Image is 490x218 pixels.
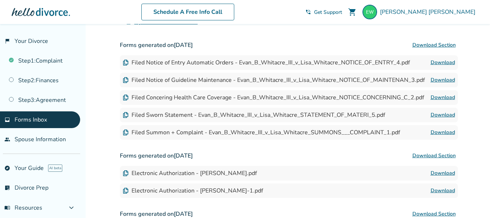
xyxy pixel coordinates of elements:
[431,128,455,137] a: Download
[348,8,357,16] span: shopping_cart
[141,4,234,20] a: Schedule A Free Info Call
[120,38,458,52] h3: Forms generated on [DATE]
[123,95,129,100] img: Document
[362,5,377,19] img: hickory12885@gmail.com
[123,111,385,119] div: Filed Sworn Statement - Evan_B_Whitacre_III_v_Lisa_Whitacre_STATEMENT_OF_MATERI_5.pdf
[431,58,455,67] a: Download
[123,60,129,66] img: Document
[380,8,478,16] span: [PERSON_NAME] [PERSON_NAME]
[4,204,42,212] span: Resources
[4,165,10,171] span: explore
[431,169,455,178] a: Download
[431,76,455,84] a: Download
[431,93,455,102] a: Download
[67,203,76,212] span: expand_more
[4,117,10,123] span: inbox
[48,165,62,172] span: AI beta
[123,59,410,67] div: Filed Notice of Entry Automatic Orders - Evan_B_Whitacre_III_v_Lisa_Whitacre_NOTICE_OF_ENTRY_4.pdf
[123,170,129,176] img: Document
[123,76,425,84] div: Filed Notice of Guideline Maintenance - Evan_B_Whitacre_III_v_Lisa_Whitacre_NOTICE_OF_MAINTENAN_3...
[123,188,129,194] img: Document
[4,136,10,142] span: people
[4,185,10,191] span: list_alt_check
[123,94,424,102] div: Filed Concering Health Care Coverage - Evan_B_Whitacre_III_v_Lisa_Whitacre_NOTICE_CONCERNING_C_2.pdf
[410,38,458,52] button: Download Section
[123,169,257,177] div: Electronic Authorization - [PERSON_NAME].pdf
[123,130,129,135] img: Document
[123,128,400,136] div: Filed Summon + Complaint - Evan_B_Whitacre_III_v_Lisa_Whitacre_SUMMONS___COMPLAINT_1.pdf
[123,112,129,118] img: Document
[454,183,490,218] iframe: Chat Widget
[314,9,342,16] span: Get Support
[120,148,458,163] h3: Forms generated on [DATE]
[305,9,311,15] span: phone_in_talk
[123,187,263,195] div: Electronic Authorization - [PERSON_NAME]-1.pdf
[410,148,458,163] button: Download Section
[4,205,10,211] span: menu_book
[305,9,342,16] a: phone_in_talkGet Support
[4,38,10,44] span: flag_2
[431,186,455,195] a: Download
[15,116,47,124] span: Forms Inbox
[431,111,455,119] a: Download
[123,77,129,83] img: Document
